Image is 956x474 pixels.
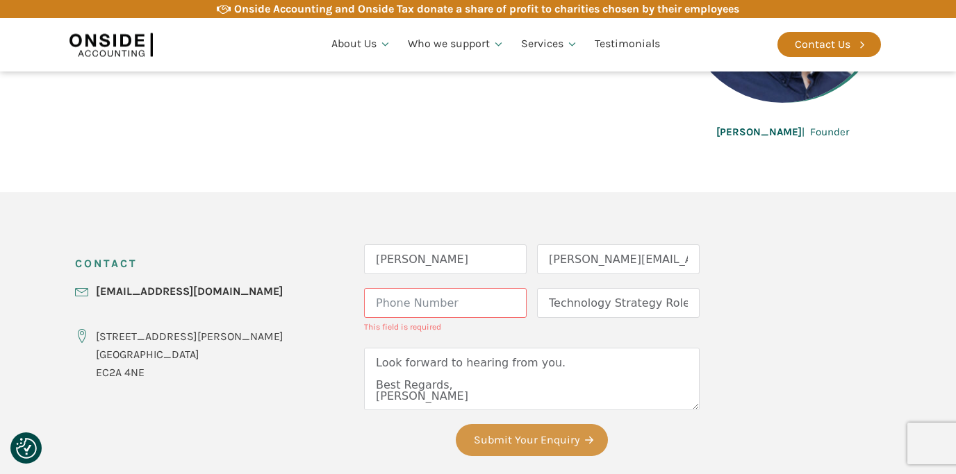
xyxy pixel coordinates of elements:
a: Testimonials [586,21,668,68]
input: Phone Number [364,288,527,318]
a: Who we support [399,21,513,68]
div: Contact Us [795,35,850,53]
h3: CONTACT [75,244,138,282]
a: About Us [323,21,399,68]
div: This field is required [364,321,527,334]
button: Submit Your Enquiry [456,424,608,456]
button: Consent Preferences [16,438,37,459]
div: [STREET_ADDRESS][PERSON_NAME] [GEOGRAPHIC_DATA] EC2A 4NE [96,328,283,381]
b: [PERSON_NAME] [716,126,802,138]
img: Revisit consent button [16,438,37,459]
a: Services [513,21,586,68]
textarea: Nature of Enquiry [364,348,700,410]
a: [EMAIL_ADDRESS][DOMAIN_NAME] [96,282,283,301]
input: Name [364,244,527,274]
a: Contact Us [777,32,881,57]
div: | Founder [716,124,849,140]
input: Company Name [537,288,700,318]
input: Email [537,244,700,274]
img: Onside Accounting [69,28,153,60]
